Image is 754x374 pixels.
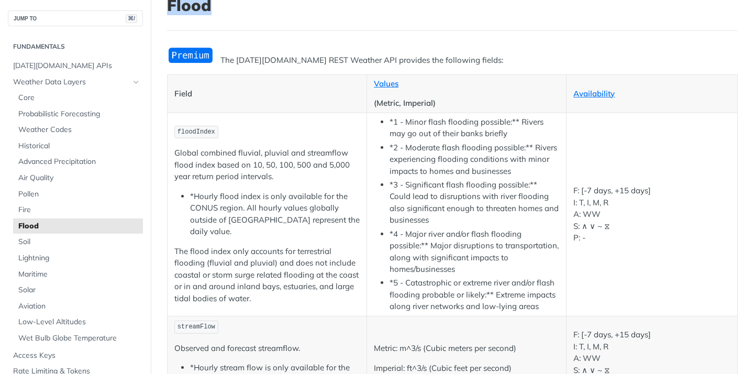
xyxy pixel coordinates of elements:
[18,317,140,327] span: Low-Level Altitudes
[18,269,140,280] span: Maritime
[13,186,143,202] a: Pollen
[390,228,559,276] li: *4 - Major river and/or flash flooding possible:** Major disruptions to transportation, along wit...
[18,157,140,167] span: Advanced Precipitation
[13,154,143,170] a: Advanced Precipitation
[573,185,730,244] p: F: [-7 days, +15 days] I: T, I, M, R A: WW S: ∧ ∨ ~ ⧖ P: -
[18,221,140,232] span: Flood
[374,79,398,89] a: Values
[174,147,360,183] p: Global combined fluvial, pluvial and streamflow flood index based on 10, 50, 100, 500 and 5,000 y...
[13,122,143,138] a: Weather Codes
[13,331,143,346] a: Wet Bulb Globe Temperature
[8,42,143,51] h2: Fundamentals
[18,109,140,119] span: Probabilistic Forecasting
[13,299,143,314] a: Aviation
[167,54,738,67] p: The [DATE][DOMAIN_NAME] REST Weather API provides the following fields:
[390,277,559,313] li: *5 - Catastrophic or extreme river and/or flash flooding probable or likely:** Extreme impacts al...
[13,350,140,361] span: Access Keys
[8,58,143,74] a: [DATE][DOMAIN_NAME] APIs
[13,282,143,298] a: Solar
[13,218,143,234] a: Flood
[573,89,615,98] a: Availability
[18,301,140,312] span: Aviation
[18,141,140,151] span: Historical
[390,142,559,178] li: *2 - Moderate flash flooding possible:** Rivers experiencing flooding conditions with minor impac...
[13,267,143,282] a: Maritime
[13,77,129,87] span: Weather Data Layers
[126,14,137,23] span: ⌘/
[174,343,360,355] p: Observed and forecast streamflow.
[374,343,559,355] p: Metric: m^3/s (Cubic meters per second)
[190,191,360,238] li: *Hourly flood index is only available for the CONUS region. All hourly values globally outside of...
[18,237,140,247] span: Soil
[13,106,143,122] a: Probabilistic Forecasting
[13,250,143,266] a: Lightning
[178,128,215,136] span: floodIndex
[132,78,140,86] button: Hide subpages for Weather Data Layers
[18,189,140,200] span: Pollen
[390,179,559,226] li: *3 - Significant flash flooding possible:** Could lead to disruptions with river flooding also si...
[13,314,143,330] a: Low-Level Altitudes
[13,202,143,218] a: Fire
[174,88,360,100] p: Field
[18,173,140,183] span: Air Quality
[18,93,140,103] span: Core
[13,138,143,154] a: Historical
[18,333,140,344] span: Wet Bulb Globe Temperature
[8,348,143,364] a: Access Keys
[18,253,140,263] span: Lightning
[13,90,143,106] a: Core
[13,234,143,250] a: Soil
[18,125,140,135] span: Weather Codes
[13,170,143,186] a: Air Quality
[390,116,559,140] li: *1 - Minor flash flooding possible:** Rivers may go out of their banks briefly
[18,205,140,215] span: Fire
[8,74,143,90] a: Weather Data LayersHide subpages for Weather Data Layers
[8,10,143,26] button: JUMP TO⌘/
[374,97,559,109] p: (Metric, Imperial)
[178,323,215,331] span: streamFlow
[174,246,360,305] p: The flood index only accounts for terrestrial flooding (fluvial and pluvial) and does not include...
[18,285,140,295] span: Solar
[13,61,140,71] span: [DATE][DOMAIN_NAME] APIs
